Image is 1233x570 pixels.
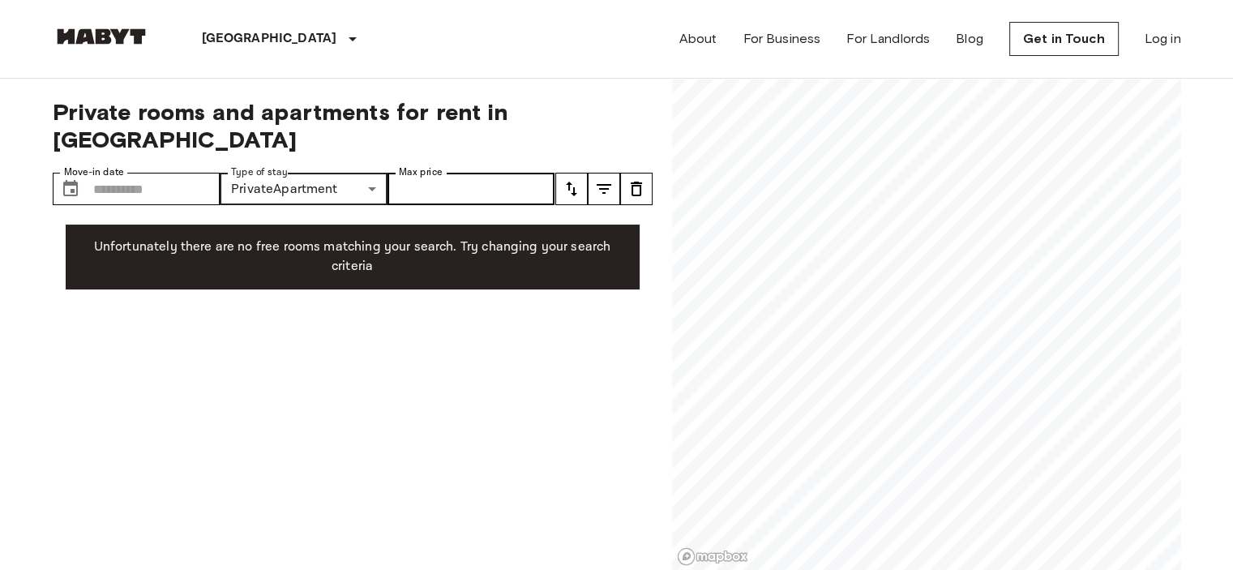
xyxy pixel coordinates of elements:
label: Type of stay [231,165,288,179]
span: Private rooms and apartments for rent in [GEOGRAPHIC_DATA] [53,98,653,153]
p: [GEOGRAPHIC_DATA] [202,29,337,49]
button: tune [588,173,620,205]
a: About [679,29,717,49]
button: tune [555,173,588,205]
a: Get in Touch [1009,22,1119,56]
label: Max price [399,165,443,179]
label: Move-in date [64,165,124,179]
img: Habyt [53,28,150,45]
div: PrivateApartment [220,173,387,205]
a: Mapbox logo [677,547,748,566]
a: For Business [743,29,820,49]
a: Blog [956,29,983,49]
a: Log in [1145,29,1181,49]
p: Unfortunately there are no free rooms matching your search. Try changing your search criteria [79,238,627,276]
button: Choose date [54,173,87,205]
button: tune [620,173,653,205]
a: For Landlords [846,29,930,49]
